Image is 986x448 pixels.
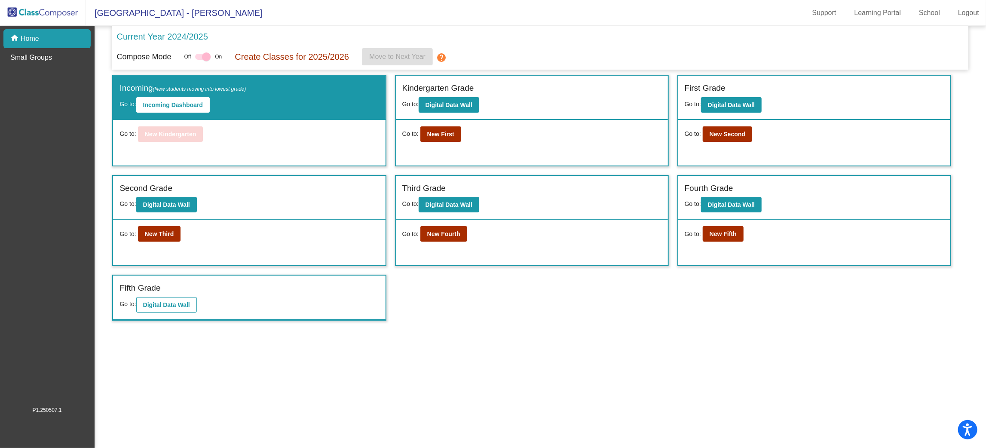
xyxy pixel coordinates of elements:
a: Support [805,6,843,20]
b: Digital Data Wall [426,201,472,208]
b: Digital Data Wall [708,201,755,208]
b: Digital Data Wall [708,101,755,108]
span: Go to: [119,301,136,307]
b: Incoming Dashboard [143,101,203,108]
p: Home [21,34,39,44]
span: Go to: [685,129,701,138]
a: Logout [951,6,986,20]
span: Go to: [119,230,136,239]
span: Go to: [119,129,136,138]
button: New Fifth [703,226,744,242]
span: Go to: [402,230,419,239]
label: Fourth Grade [685,182,733,195]
button: New First [420,126,461,142]
p: Current Year 2024/2025 [116,30,208,43]
span: Go to: [402,129,419,138]
button: Digital Data Wall [136,197,197,212]
span: Move to Next Year [369,53,426,60]
label: Third Grade [402,182,446,195]
p: Create Classes for 2025/2026 [235,50,349,63]
mat-icon: home [10,34,21,44]
label: Incoming [119,82,246,95]
b: New Third [145,230,174,237]
button: Incoming Dashboard [136,97,210,113]
span: Off [184,53,191,61]
button: New Third [138,226,181,242]
label: Second Grade [119,182,172,195]
p: Small Groups [10,52,52,63]
b: New Fourth [427,230,460,237]
p: Compose Mode [116,51,171,63]
button: New Fourth [420,226,467,242]
b: New Kindergarten [145,131,196,138]
label: Kindergarten Grade [402,82,474,95]
span: Go to: [402,200,419,207]
span: [GEOGRAPHIC_DATA] - [PERSON_NAME] [86,6,262,20]
button: Move to Next Year [362,48,433,65]
span: Go to: [685,101,701,107]
b: New Second [710,131,745,138]
label: Fifth Grade [119,282,160,295]
span: On [215,53,222,61]
a: Learning Portal [848,6,908,20]
button: New Kindergarten [138,126,203,142]
button: Digital Data Wall [701,197,762,212]
span: Go to: [119,200,136,207]
button: Digital Data Wall [419,97,479,113]
b: New First [427,131,454,138]
span: Go to: [119,101,136,107]
a: School [912,6,947,20]
span: Go to: [402,101,419,107]
button: Digital Data Wall [701,97,762,113]
span: (New students moving into lowest grade) [153,86,246,92]
b: Digital Data Wall [143,301,190,308]
button: Digital Data Wall [136,297,197,313]
b: Digital Data Wall [143,201,190,208]
label: First Grade [685,82,726,95]
button: Digital Data Wall [419,197,479,212]
b: New Fifth [710,230,737,237]
span: Go to: [685,230,701,239]
button: New Second [703,126,752,142]
b: Digital Data Wall [426,101,472,108]
mat-icon: help [436,52,447,63]
span: Go to: [685,200,701,207]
